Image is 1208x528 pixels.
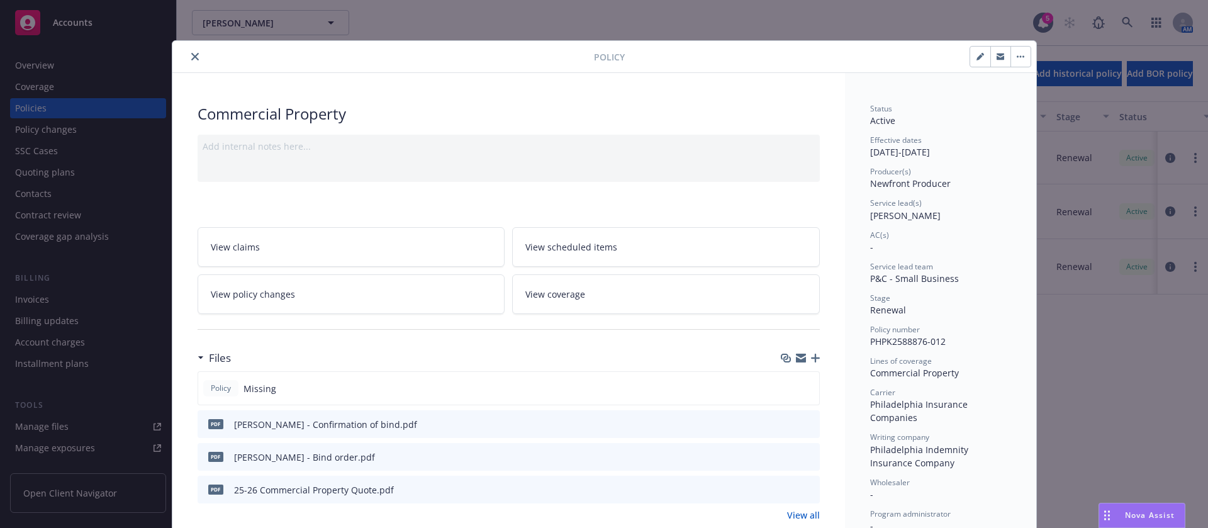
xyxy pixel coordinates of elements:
[234,418,417,431] div: [PERSON_NAME] - Confirmation of bind.pdf
[211,288,295,301] span: View policy changes
[870,198,922,208] span: Service lead(s)
[525,288,585,301] span: View coverage
[187,49,203,64] button: close
[870,210,941,222] span: [PERSON_NAME]
[803,418,815,431] button: preview file
[803,483,815,497] button: preview file
[512,274,820,314] a: View coverage
[234,483,394,497] div: 25-26 Commercial Property Quote.pdf
[243,382,276,395] span: Missing
[870,367,959,379] span: Commercial Property
[198,103,820,125] div: Commercial Property
[870,177,951,189] span: Newfront Producer
[870,115,895,126] span: Active
[208,383,233,394] span: Policy
[234,451,375,464] div: [PERSON_NAME] - Bind order.pdf
[787,508,820,522] a: View all
[870,230,889,240] span: AC(s)
[198,274,505,314] a: View policy changes
[870,135,1011,159] div: [DATE] - [DATE]
[870,103,892,114] span: Status
[870,387,895,398] span: Carrier
[870,261,933,272] span: Service lead team
[870,241,873,253] span: -
[870,398,970,424] span: Philadelphia Insurance Companies
[198,227,505,267] a: View claims
[870,324,920,335] span: Policy number
[1099,503,1115,527] div: Drag to move
[870,335,946,347] span: PHPK2588876-012
[870,356,932,366] span: Lines of coverage
[870,444,971,469] span: Philadelphia Indemnity Insurance Company
[208,419,223,429] span: pdf
[870,293,890,303] span: Stage
[208,485,223,494] span: pdf
[203,140,815,153] div: Add internal notes here...
[783,451,793,464] button: download file
[870,272,959,284] span: P&C - Small Business
[783,418,793,431] button: download file
[512,227,820,267] a: View scheduled items
[870,508,951,519] span: Program administrator
[870,477,910,488] span: Wholesaler
[525,240,617,254] span: View scheduled items
[870,135,922,145] span: Effective dates
[870,488,873,500] span: -
[870,166,911,177] span: Producer(s)
[211,240,260,254] span: View claims
[1125,510,1175,520] span: Nova Assist
[208,452,223,461] span: pdf
[594,50,625,64] span: Policy
[870,304,906,316] span: Renewal
[870,432,929,442] span: Writing company
[783,483,793,497] button: download file
[803,451,815,464] button: preview file
[209,350,231,366] h3: Files
[1099,503,1185,528] button: Nova Assist
[198,350,231,366] div: Files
